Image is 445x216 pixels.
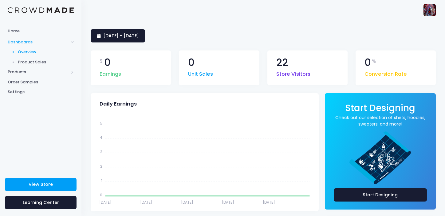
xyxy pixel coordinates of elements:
tspan: 1 [101,178,102,183]
a: Start Designing [345,107,415,113]
img: Logo [8,7,74,13]
tspan: 4 [100,135,102,140]
span: Dashboards [8,39,69,45]
span: $ [100,58,103,65]
span: Daily Earnings [100,101,137,107]
span: % [372,58,376,65]
span: Start Designing [345,102,415,114]
tspan: 2 [100,163,102,169]
a: Start Designing [334,188,427,202]
span: Product Sales [18,59,74,65]
span: 0 [104,58,111,68]
tspan: [DATE] [99,200,112,205]
span: Overview [18,49,74,55]
tspan: 0 [100,192,102,198]
a: [DATE] - [DATE] [91,29,145,42]
span: 0 [188,58,195,68]
tspan: 5 [100,120,102,126]
tspan: 3 [100,149,102,154]
span: Conversion Rate [364,67,407,78]
tspan: [DATE] [222,200,234,205]
span: Earnings [100,67,121,78]
tspan: [DATE] [140,200,152,205]
img: User [423,4,436,16]
span: Order Samples [8,79,74,85]
span: 22 [276,58,288,68]
span: Unit Sales [188,67,213,78]
span: Settings [8,89,74,95]
a: Check out our selection of shirts, hoodies, sweaters, and more! [334,114,427,127]
span: Products [8,69,69,75]
tspan: [DATE] [263,200,275,205]
a: View Store [5,178,77,191]
span: Learning Center [23,199,59,206]
a: Learning Center [5,196,77,209]
span: [DATE] - [DATE] [103,33,139,39]
span: View Store [29,181,53,187]
tspan: [DATE] [181,200,193,205]
span: 0 [364,58,371,68]
span: Home [8,28,74,34]
span: Store Visitors [276,67,310,78]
